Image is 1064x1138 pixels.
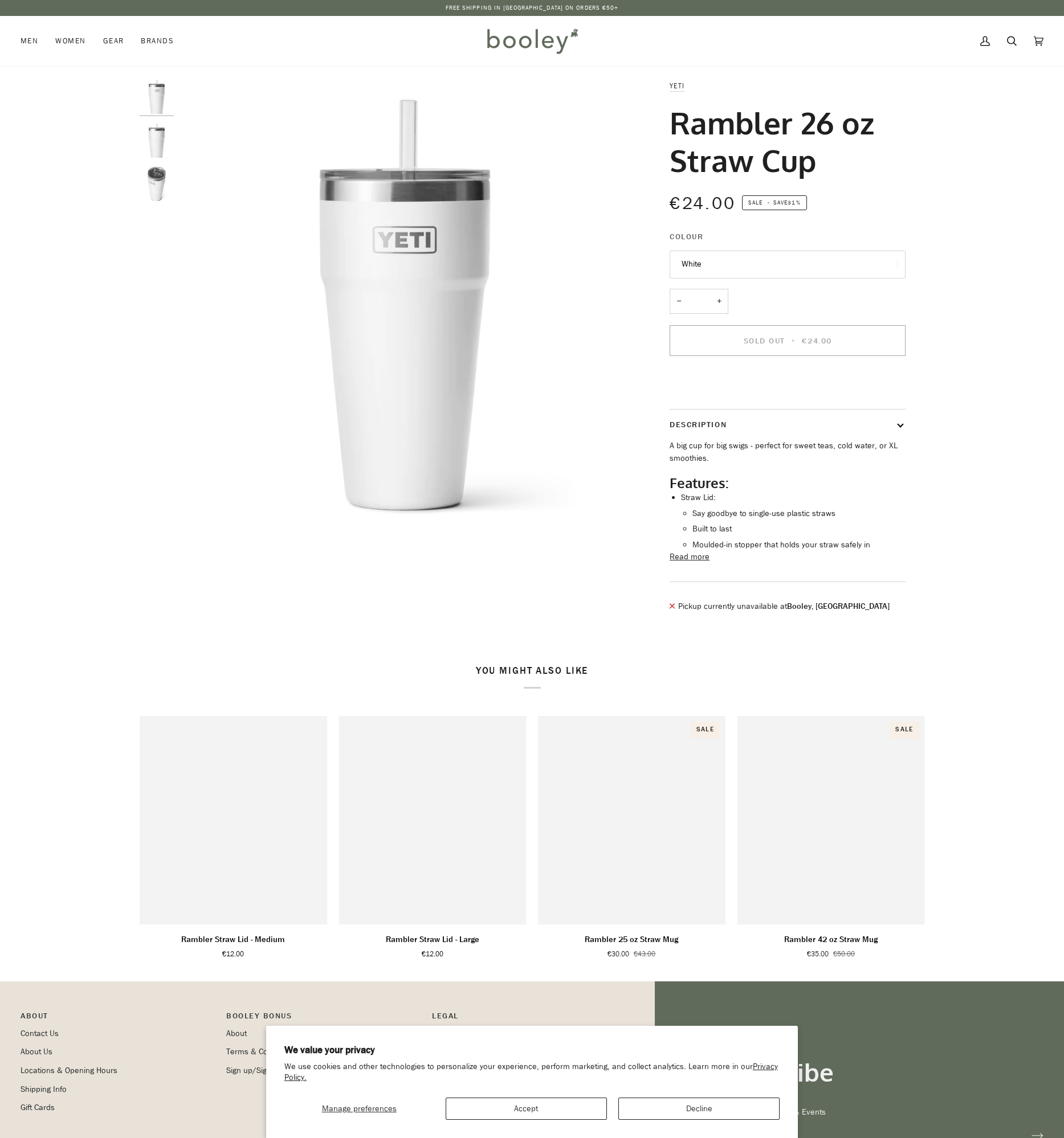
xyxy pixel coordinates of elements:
[322,1103,397,1114] span: Manage preferences
[618,1098,780,1120] button: Decline
[692,539,906,551] li: Moulded-in stopper that holds your straw safely in
[21,1084,67,1095] a: Shipping Info
[140,665,925,689] h2: You might also like
[446,3,619,13] p: Free Shipping in [GEOGRAPHIC_DATA] on Orders €50+
[744,335,785,346] span: Sold Out
[21,35,38,47] span: Men
[670,81,684,91] a: YETI
[802,335,831,346] span: €24.00
[140,716,328,924] product-grid-item-variant: Default Title
[670,104,897,179] h1: Rambler 26 oz Straw Cup
[538,716,726,924] product-grid-item-variant: Ultramarine Violet
[737,716,925,924] product-grid-item-variant: Tropical Pink
[226,1046,296,1057] a: Terms & Conditions
[788,198,800,207] span: 31%
[386,934,479,946] p: Rambler Straw Lid - Large
[748,198,763,207] span: Sale
[140,167,174,201] img: Yeti Rambler 26oz Straw Cup White - Booley Galway
[339,716,527,924] a: Rambler Straw Lid - Large
[784,934,878,946] p: Rambler 42 oz Straw Mug
[141,35,174,47] span: Brands
[742,195,807,210] span: Save
[670,410,906,440] button: Description
[180,80,630,530] img: Yeti Rambler 26oz Straw Cup White - Booley Galway
[284,1044,780,1057] h2: We value your privacy
[608,949,629,959] span: €30.00
[634,949,655,959] span: €43.00
[890,722,919,738] div: Sale
[670,440,906,464] p: A big cup for big swigs - perfect for sweet teas, cold water, or XL smoothies.
[21,1046,52,1057] a: About Us
[670,251,906,279] button: White
[538,716,726,924] a: Rambler 25 oz Straw Mug
[21,1028,59,1039] a: Contact Us
[339,716,527,959] product-grid-item: Rambler Straw Lid - Large
[692,523,906,535] li: Built to last
[678,600,890,613] p: Pickup currently unavailable at
[585,934,678,946] p: Rambler 25 oz Straw Mug
[47,16,94,66] a: Women
[764,198,773,207] em: •
[807,949,829,959] span: €35.00
[691,722,720,738] div: Sale
[422,949,443,959] span: €12.00
[103,35,124,47] span: Gear
[21,1102,55,1113] a: Gift Cards
[833,949,855,959] span: €50.00
[787,601,890,612] strong: Booley, [GEOGRAPHIC_DATA]
[284,1098,434,1120] button: Manage preferences
[737,716,925,959] product-grid-item: Rambler 42 oz Straw Mug
[737,929,925,959] a: Rambler 42 oz Straw Mug
[222,949,244,959] span: €12.00
[140,716,328,924] a: Rambler Straw Lid - Medium
[21,16,47,66] a: Men
[675,1057,1043,1088] h3: Join the Tribe
[55,35,85,47] span: Women
[670,551,710,563] button: Read more
[284,1061,778,1083] a: Privacy Policy.
[670,231,703,243] span: Colour
[21,1010,215,1028] p: Pipeline_Footer Main
[670,289,688,314] button: −
[181,934,285,946] p: Rambler Straw Lid - Medium
[788,335,799,346] span: •
[670,474,906,492] h2: Features:
[140,929,328,959] a: Rambler Straw Lid - Medium
[670,325,906,356] button: Sold Out • €24.00
[132,16,182,66] a: Brands
[226,1010,421,1028] p: Booley Bonus
[140,716,328,959] product-grid-item: Rambler Straw Lid - Medium
[21,1065,117,1076] a: Locations & Opening Hours
[675,1106,1043,1119] p: Get updates on Deals, Launches & Events
[446,1098,607,1120] button: Accept
[737,716,925,924] a: Rambler 42 oz Straw Mug
[226,1028,247,1039] a: About
[692,507,906,520] li: Say goodbye to single-use plastic straws
[538,929,726,959] a: Rambler 25 oz Straw Mug
[140,80,174,114] img: Yeti Rambler 26oz Straw Cup White - Booley Galway
[670,289,728,314] input: Quantity
[140,124,174,158] img: Yeti Rambler 26oz Straw Cup White - Booley Galway
[681,492,906,504] li: Straw Lid:
[710,289,728,314] button: +
[339,929,527,959] a: Rambler Straw Lid - Large
[226,1065,280,1076] a: Sign up/Sign in
[339,716,527,924] product-grid-item-variant: Default Title
[95,16,133,66] a: Gear
[670,192,736,215] span: €24.00
[432,1010,626,1028] p: Pipeline_Footer Sub
[284,1062,780,1083] p: We use cookies and other technologies to personalize your experience, perform marketing, and coll...
[538,716,726,959] product-grid-item: Rambler 25 oz Straw Mug
[482,24,582,58] img: Booley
